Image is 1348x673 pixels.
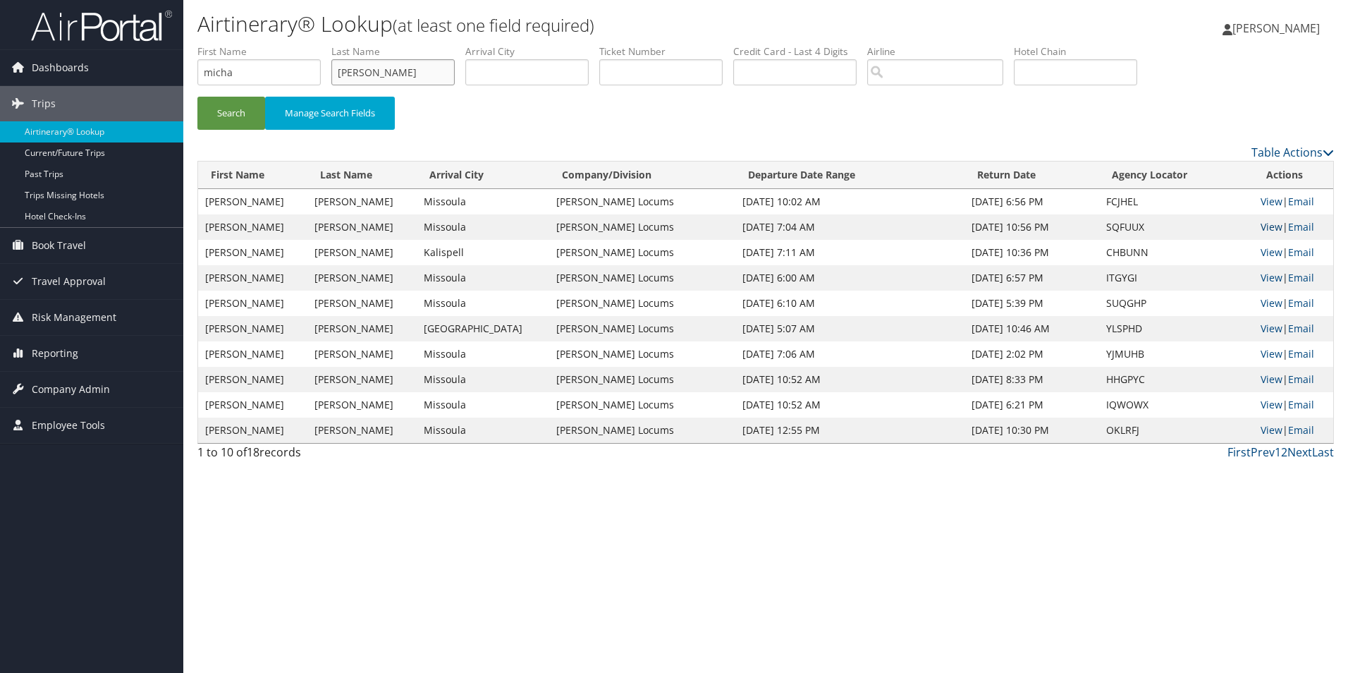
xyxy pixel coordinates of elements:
[1099,341,1254,367] td: YJMUHB
[32,336,78,371] span: Reporting
[1261,372,1282,386] a: View
[964,162,1099,189] th: Return Date: activate to sort column ascending
[1223,7,1334,49] a: [PERSON_NAME]
[198,418,307,443] td: [PERSON_NAME]
[1099,316,1254,341] td: YLSPHD
[549,316,735,341] td: [PERSON_NAME] Locums
[1099,392,1254,418] td: IQWOWX
[735,316,964,341] td: [DATE] 5:07 AM
[1099,265,1254,291] td: ITGYGI
[32,372,110,407] span: Company Admin
[1254,291,1333,316] td: |
[198,392,307,418] td: [PERSON_NAME]
[1261,347,1282,360] a: View
[549,265,735,291] td: [PERSON_NAME] Locums
[1251,444,1275,460] a: Prev
[1254,367,1333,392] td: |
[247,444,259,460] span: 18
[549,418,735,443] td: [PERSON_NAME] Locums
[549,291,735,316] td: [PERSON_NAME] Locums
[1261,271,1282,284] a: View
[735,367,964,392] td: [DATE] 10:52 AM
[1099,162,1254,189] th: Agency Locator: activate to sort column ascending
[198,265,307,291] td: [PERSON_NAME]
[964,214,1099,240] td: [DATE] 10:56 PM
[1288,220,1314,234] a: Email
[417,418,549,443] td: Missoula
[307,240,417,265] td: [PERSON_NAME]
[417,316,549,341] td: [GEOGRAPHIC_DATA]
[198,341,307,367] td: [PERSON_NAME]
[1254,265,1333,291] td: |
[197,44,331,59] label: First Name
[1312,444,1334,460] a: Last
[1254,189,1333,214] td: |
[735,418,964,443] td: [DATE] 12:55 PM
[1254,240,1333,265] td: |
[549,162,735,189] th: Company/Division
[1261,296,1282,310] a: View
[1099,214,1254,240] td: SQFUUX
[549,189,735,214] td: [PERSON_NAME] Locums
[417,162,549,189] th: Arrival City: activate to sort column ascending
[393,13,594,37] small: (at least one field required)
[198,240,307,265] td: [PERSON_NAME]
[964,265,1099,291] td: [DATE] 6:57 PM
[1288,195,1314,208] a: Email
[307,291,417,316] td: [PERSON_NAME]
[1288,245,1314,259] a: Email
[198,214,307,240] td: [PERSON_NAME]
[549,341,735,367] td: [PERSON_NAME] Locums
[964,367,1099,392] td: [DATE] 8:33 PM
[735,392,964,418] td: [DATE] 10:52 AM
[417,240,549,265] td: Kalispell
[465,44,599,59] label: Arrival City
[964,418,1099,443] td: [DATE] 10:30 PM
[1254,341,1333,367] td: |
[307,367,417,392] td: [PERSON_NAME]
[417,265,549,291] td: Missoula
[599,44,733,59] label: Ticket Number
[32,228,86,263] span: Book Travel
[417,367,549,392] td: Missoula
[1254,392,1333,418] td: |
[307,189,417,214] td: [PERSON_NAME]
[867,44,1014,59] label: Airline
[1288,423,1314,437] a: Email
[417,392,549,418] td: Missoula
[735,189,964,214] td: [DATE] 10:02 AM
[549,214,735,240] td: [PERSON_NAME] Locums
[32,50,89,85] span: Dashboards
[1287,444,1312,460] a: Next
[735,214,964,240] td: [DATE] 7:04 AM
[307,316,417,341] td: [PERSON_NAME]
[1261,245,1282,259] a: View
[964,392,1099,418] td: [DATE] 6:21 PM
[417,341,549,367] td: Missoula
[198,162,307,189] th: First Name: activate to sort column ascending
[1254,316,1333,341] td: |
[1288,322,1314,335] a: Email
[198,367,307,392] td: [PERSON_NAME]
[1099,418,1254,443] td: OKLRFJ
[197,444,466,468] div: 1 to 10 of records
[265,97,395,130] button: Manage Search Fields
[549,367,735,392] td: [PERSON_NAME] Locums
[1275,444,1281,460] a: 1
[1281,444,1287,460] a: 2
[32,408,105,443] span: Employee Tools
[1099,189,1254,214] td: FCJHEL
[1014,44,1148,59] label: Hotel Chain
[1099,367,1254,392] td: HHGPYC
[549,392,735,418] td: [PERSON_NAME] Locums
[197,9,955,39] h1: Airtinerary® Lookup
[1261,398,1282,411] a: View
[307,214,417,240] td: [PERSON_NAME]
[198,316,307,341] td: [PERSON_NAME]
[1254,214,1333,240] td: |
[1254,418,1333,443] td: |
[1099,240,1254,265] td: CHBUNN
[1232,20,1320,36] span: [PERSON_NAME]
[733,44,867,59] label: Credit Card - Last 4 Digits
[197,97,265,130] button: Search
